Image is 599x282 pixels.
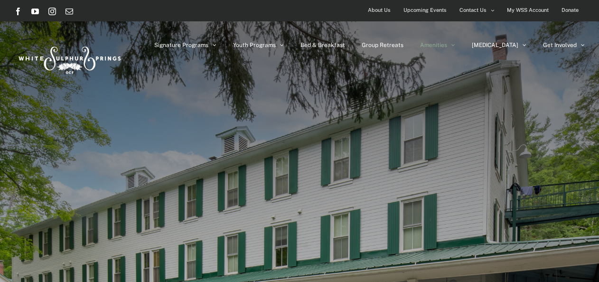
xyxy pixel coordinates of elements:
[154,42,208,48] span: Signature Programs
[543,42,577,48] span: Get Involved
[543,21,585,69] a: Get Involved
[233,42,276,48] span: Youth Programs
[48,8,56,15] a: Instagram
[362,42,403,48] span: Group Retreats
[300,21,345,69] a: Bed & Breakfast
[66,8,73,15] a: Email
[14,36,123,81] img: White Sulphur Springs Logo
[507,3,549,17] span: My WSS Account
[154,21,216,69] a: Signature Programs
[368,3,391,17] span: About Us
[14,8,22,15] a: Facebook
[403,3,447,17] span: Upcoming Events
[154,21,585,69] nav: Main Menu
[362,21,403,69] a: Group Retreats
[420,21,455,69] a: Amenities
[31,8,39,15] a: YouTube
[233,21,284,69] a: Youth Programs
[300,42,345,48] span: Bed & Breakfast
[472,21,526,69] a: [MEDICAL_DATA]
[472,42,518,48] span: [MEDICAL_DATA]
[562,3,579,17] span: Donate
[420,42,447,48] span: Amenities
[459,3,487,17] span: Contact Us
